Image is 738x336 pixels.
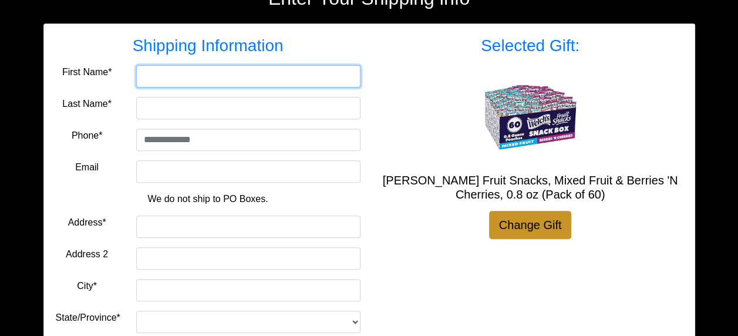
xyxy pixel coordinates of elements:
[62,97,112,111] label: Last Name*
[483,70,577,164] img: Welch's Fruit Snacks, Mixed Fruit & Berries 'N Cherries, 0.8 oz (Pack of 60)
[378,36,683,56] h3: Selected Gift:
[378,173,683,201] h5: [PERSON_NAME] Fruit Snacks, Mixed Fruit & Berries 'N Cherries, 0.8 oz (Pack of 60)
[489,211,572,239] a: Change Gift
[66,247,108,261] label: Address 2
[56,36,360,56] h3: Shipping Information
[62,65,112,79] label: First Name*
[65,192,352,206] p: We do not ship to PO Boxes.
[56,311,120,325] label: State/Province*
[68,216,106,230] label: Address*
[75,160,99,174] label: Email
[72,129,103,143] label: Phone*
[77,279,97,293] label: City*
